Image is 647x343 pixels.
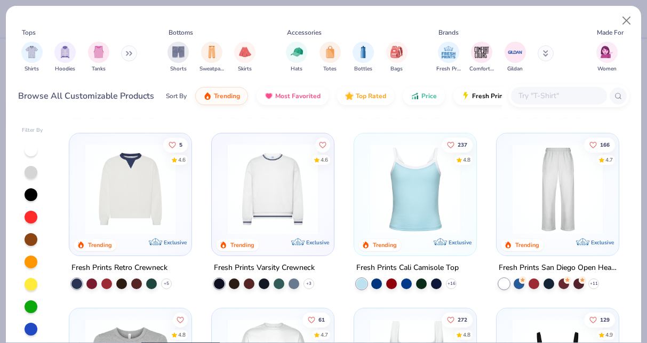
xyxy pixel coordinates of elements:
[257,87,329,105] button: Most Favorited
[354,65,372,73] span: Bottles
[199,65,224,73] span: Sweatpants
[461,92,470,100] img: flash.gif
[199,42,224,73] button: filter button
[55,65,75,73] span: Hoodies
[584,312,615,327] button: Like
[449,239,472,246] span: Exclusive
[441,44,457,60] img: Fresh Prints Image
[291,65,302,73] span: Hats
[166,91,187,101] div: Sort By
[345,92,354,100] img: TopRated.gif
[390,65,403,73] span: Bags
[170,65,187,73] span: Shorts
[507,65,523,73] span: Gildan
[178,331,186,339] div: 4.8
[605,156,613,164] div: 4.7
[469,42,494,73] button: filter button
[390,46,402,58] img: Bags Image
[59,46,71,58] img: Hoodies Image
[214,92,240,100] span: Trending
[26,46,38,58] img: Shirts Image
[54,42,76,73] button: filter button
[92,65,106,73] span: Tanks
[600,142,610,147] span: 166
[265,92,273,100] img: most_fav.gif
[386,42,408,73] button: filter button
[356,261,459,275] div: Fresh Prints Cali Camisole Top
[93,46,105,58] img: Tanks Image
[318,317,325,322] span: 61
[287,28,322,37] div: Accessories
[286,42,307,73] div: filter for Hats
[356,92,386,100] span: Top Rated
[222,144,323,234] img: 4d4398e1-a86f-4e3e-85fd-b9623566810e
[442,137,473,152] button: Like
[458,142,467,147] span: 237
[234,42,255,73] div: filter for Skirts
[275,92,321,100] span: Most Favorited
[469,42,494,73] div: filter for Comfort Colors
[319,42,341,73] button: filter button
[172,46,185,58] img: Shorts Image
[463,156,470,164] div: 4.8
[499,261,617,275] div: Fresh Prints San Diego Open Heavyweight Sweatpants
[239,46,251,58] img: Skirts Image
[21,42,43,73] button: filter button
[195,87,248,105] button: Trending
[469,65,494,73] span: Comfort Colors
[199,42,224,73] div: filter for Sweatpants
[179,142,182,147] span: 5
[21,42,43,73] div: filter for Shirts
[597,28,624,37] div: Made For
[25,65,39,73] span: Shirts
[463,331,470,339] div: 4.8
[167,42,189,73] div: filter for Shorts
[474,44,490,60] img: Comfort Colors Image
[596,42,618,73] div: filter for Women
[386,42,408,73] div: filter for Bags
[319,42,341,73] div: filter for Totes
[596,42,618,73] button: filter button
[234,42,255,73] button: filter button
[507,44,523,60] img: Gildan Image
[617,11,637,31] button: Close
[22,28,36,37] div: Tops
[80,144,181,234] img: 3abb6cdb-110e-4e18-92a0-dbcd4e53f056
[353,42,374,73] div: filter for Bottles
[164,239,187,246] span: Exclusive
[453,87,577,105] button: Fresh Prints Flash
[600,317,610,322] span: 129
[436,42,461,73] div: filter for Fresh Prints
[357,46,369,58] img: Bottles Image
[163,137,188,152] button: Like
[472,92,527,100] span: Fresh Prints Flash
[597,65,617,73] span: Women
[178,156,186,164] div: 4.6
[167,42,189,73] button: filter button
[436,65,461,73] span: Fresh Prints
[291,46,303,58] img: Hats Image
[173,312,188,327] button: Like
[286,42,307,73] button: filter button
[164,281,169,287] span: + 5
[442,312,473,327] button: Like
[601,46,613,58] img: Women Image
[365,144,466,234] img: a25d9891-da96-49f3-a35e-76288174bf3a
[436,42,461,73] button: filter button
[238,65,252,73] span: Skirts
[321,156,328,164] div: 4.6
[306,281,311,287] span: + 3
[321,331,328,339] div: 4.7
[324,46,336,58] img: Totes Image
[505,42,526,73] div: filter for Gildan
[315,137,330,152] button: Like
[458,317,467,322] span: 272
[214,261,315,275] div: Fresh Prints Varsity Crewneck
[438,28,459,37] div: Brands
[206,46,218,58] img: Sweatpants Image
[22,126,43,134] div: Filter By
[323,65,337,73] span: Totes
[71,261,167,275] div: Fresh Prints Retro Crewneck
[403,87,445,105] button: Price
[54,42,76,73] div: filter for Hoodies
